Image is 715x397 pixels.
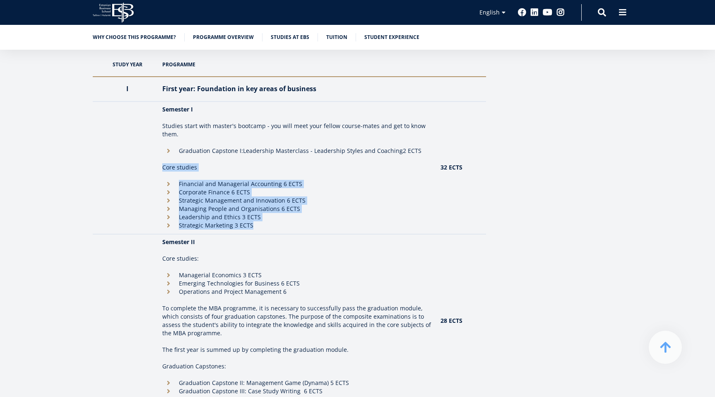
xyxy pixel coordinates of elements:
[197,0,223,8] span: Last Name
[162,254,432,263] p: Core studies:
[162,213,432,221] li: Leadership and Ethics 3 ECTS
[162,288,432,296] li: Operations and Project Management 6
[162,105,193,113] strong: Semester I
[162,205,432,213] li: Managing People and Organisations 6 ECTS
[243,147,403,155] b: Leadership Masterclass - Leadership Styles and Coaching
[9,136,79,143] span: Technology Innovation MBA
[162,221,432,230] li: Strategic Marketing 3 ECTS
[193,33,254,41] a: Programme overview
[2,116,7,121] input: One-year MBA (in Estonian)
[9,125,45,133] span: Two-year MBA
[158,52,436,77] th: Programme
[326,33,347,41] a: Tuition
[162,304,432,337] p: To complete the MBA programme, it is necessary to successfully pass the graduation module, which ...
[93,77,159,102] th: I
[2,126,7,131] input: Two-year MBA
[162,147,432,155] li: Graduation Capstone I: 2 ECTS
[93,33,176,41] a: Why choose this programme?
[162,122,432,138] p: Studies start with master's bootcamp - you will meet your fellow course-mates and get to know them.
[441,163,462,171] strong: 32 ECTS
[158,77,436,102] th: First year: Foundation in key areas of business
[162,163,432,172] p: Core studies
[162,279,432,288] li: Emerging Technologies for Business 6 ECTS
[162,387,432,395] li: Graduation Capstone III: Case Study Writing 6 ECTS
[162,180,432,188] li: Financial and Managerial Accounting 6 ECTS
[162,337,432,362] p: The first year is summed up by completing the graduation module.
[162,379,432,387] li: Graduation Capstone II: Management Game (Dynama) 5 ECTS
[2,136,7,141] input: Technology Innovation MBA
[162,271,432,279] li: Managerial Economics 3 ECTS
[162,362,432,370] p: Graduation Capstones:
[162,238,195,246] strong: Semester II
[364,33,419,41] a: Student experience
[162,188,432,196] li: Corporate Finance 6 ECTS
[556,8,565,17] a: Instagram
[9,115,77,122] span: One-year MBA (in Estonian)
[271,33,309,41] a: Studies at EBS
[162,196,432,205] li: Strategic Management and Innovation 6 ECTS
[530,8,539,17] a: Linkedin
[441,317,462,324] strong: 28 ECTS
[93,52,159,77] th: Study year
[518,8,526,17] a: Facebook
[543,8,552,17] a: Youtube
